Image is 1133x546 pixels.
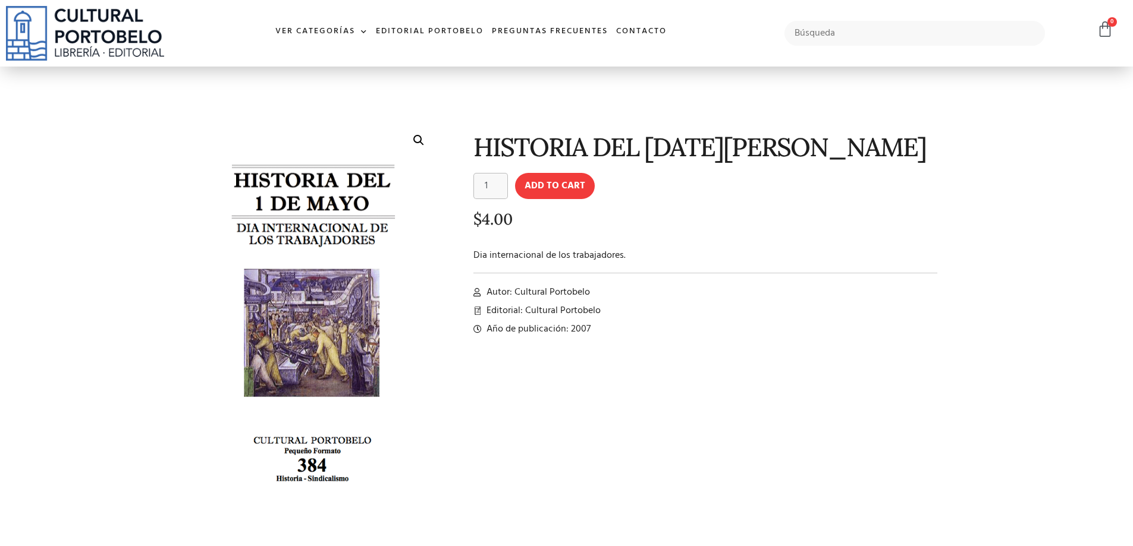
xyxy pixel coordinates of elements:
[488,19,612,45] a: Preguntas frecuentes
[473,133,938,161] h1: HISTORIA DEL [DATE][PERSON_NAME]
[473,209,482,229] span: $
[515,173,595,199] button: Add to cart
[1107,17,1117,27] span: 0
[271,19,372,45] a: Ver Categorías
[372,19,488,45] a: Editorial Portobelo
[484,322,591,336] span: Año de publicación: 2007
[484,304,601,318] span: Editorial: Cultural Portobelo
[1097,21,1113,38] a: 0
[784,21,1046,46] input: Búsqueda
[473,173,508,199] input: Product quantity
[473,209,513,229] bdi: 4.00
[408,130,429,151] a: 🔍
[612,19,671,45] a: Contacto
[473,248,938,263] p: Dia internacional de los trabajadores.
[484,285,590,299] span: Autor: Cultural Portobelo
